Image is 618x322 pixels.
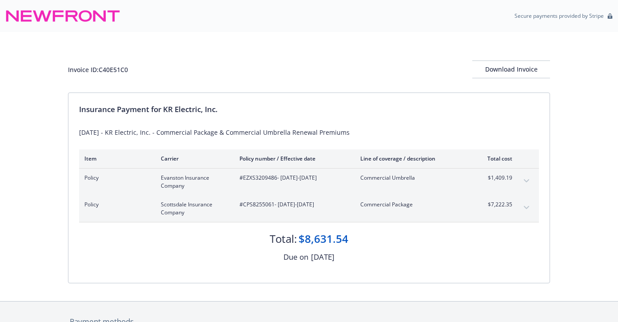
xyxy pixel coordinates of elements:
[161,201,225,217] span: Scottsdale Insurance Company
[514,12,604,20] p: Secure payments provided by Stripe
[472,60,550,78] button: Download Invoice
[79,195,539,222] div: PolicyScottsdale Insurance Company#CPS8255061- [DATE]-[DATE]Commercial Package$7,222.35expand con...
[68,65,128,74] div: Invoice ID: C40E51C0
[283,251,308,263] div: Due on
[270,231,297,246] div: Total:
[161,155,225,162] div: Carrier
[299,231,348,246] div: $8,631.54
[79,169,539,195] div: PolicyEvanston Insurance Company#EZXS3209486- [DATE]-[DATE]Commercial Umbrella$1,409.19expand con...
[84,155,147,162] div: Item
[79,104,539,115] div: Insurance Payment for KR Electric, Inc.
[479,155,512,162] div: Total cost
[84,201,147,209] span: Policy
[360,174,465,182] span: Commercial Umbrella
[360,201,465,209] span: Commercial Package
[519,174,534,188] button: expand content
[239,201,346,209] span: #CPS8255061 - [DATE]-[DATE]
[519,201,534,215] button: expand content
[161,174,225,190] span: Evanston Insurance Company
[239,155,346,162] div: Policy number / Effective date
[472,61,550,78] div: Download Invoice
[479,174,512,182] span: $1,409.19
[79,128,539,137] div: [DATE] - KR Electric, Inc. - Commercial Package & Commercial Umbrella Renewal Premiums
[84,174,147,182] span: Policy
[311,251,335,263] div: [DATE]
[360,155,465,162] div: Line of coverage / description
[239,174,346,182] span: #EZXS3209486 - [DATE]-[DATE]
[479,201,512,209] span: $7,222.35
